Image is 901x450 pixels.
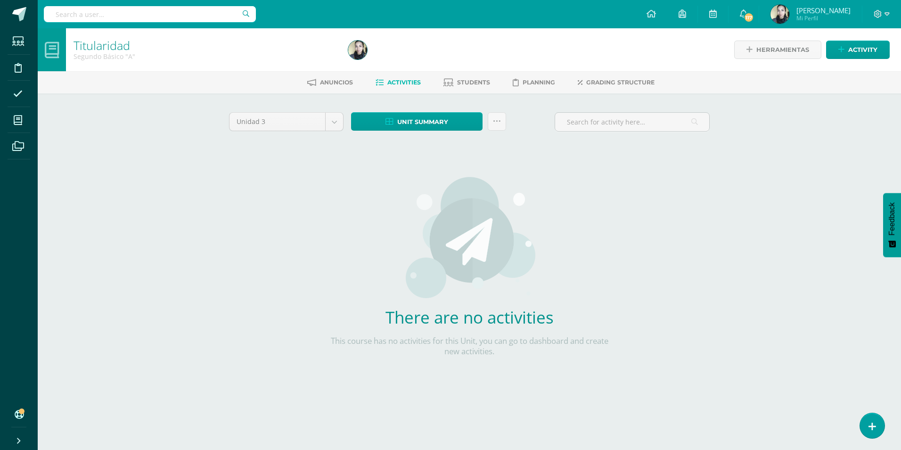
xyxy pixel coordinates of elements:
span: Anuncios [320,79,353,86]
a: Planning [513,75,555,90]
span: Students [457,79,490,86]
input: Search for activity here… [555,113,709,131]
p: This course has no activities for this Unit, you can go to dashboard and create new activities. [330,336,608,357]
a: Unidad 3 [229,113,343,131]
input: Search a user… [44,6,256,22]
h1: Titularidad [74,39,337,52]
span: Activities [387,79,421,86]
span: Grading structure [586,79,655,86]
a: Activities [376,75,421,90]
span: 117 [744,12,754,23]
img: 464bce3dffee38d2bb2667354865907a.png [770,5,789,24]
span: [PERSON_NAME] [796,6,851,15]
span: Unidad 3 [237,113,318,131]
span: Unit summary [397,113,448,131]
span: Mi Perfil [796,14,851,22]
span: Feedback [888,202,896,235]
span: Activity [848,41,877,58]
h2: There are no activities [330,306,608,328]
a: Students [443,75,490,90]
span: Planning [523,79,555,86]
a: Grading structure [578,75,655,90]
a: Unit summary [351,112,483,131]
a: Anuncios [307,75,353,90]
img: 464bce3dffee38d2bb2667354865907a.png [348,41,367,59]
a: Titularidad [74,37,130,53]
a: Activity [826,41,890,59]
button: Feedback - Mostrar encuesta [883,193,901,257]
div: Segundo Básico 'A' [74,52,337,61]
img: activities.png [403,176,536,299]
span: Herramientas [756,41,809,58]
a: Herramientas [734,41,821,59]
